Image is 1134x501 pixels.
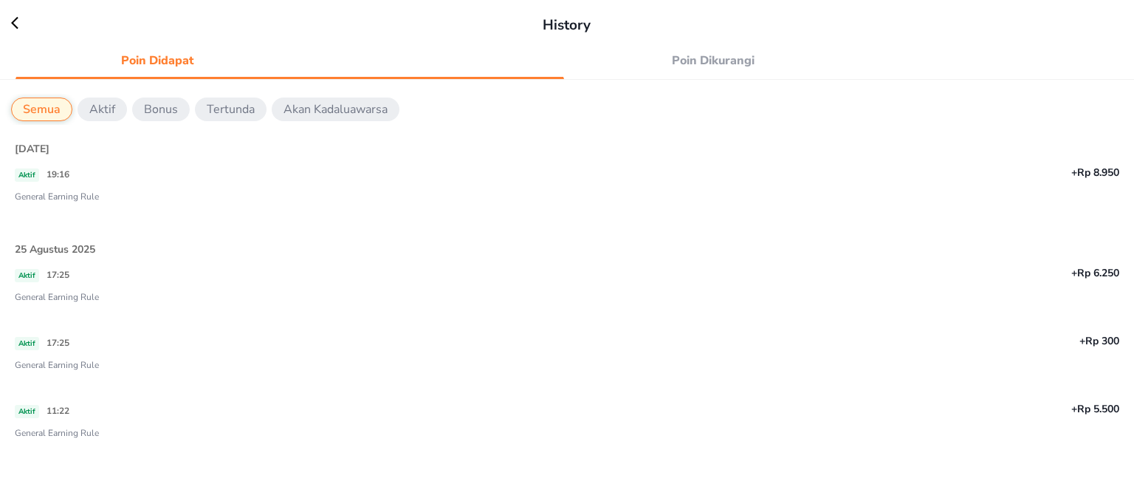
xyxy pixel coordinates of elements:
p: General Earning Rule [15,426,1119,447]
p: +Rp 8.950 [659,165,1119,180]
button: Semua [11,98,72,121]
p: Bonus [144,100,178,118]
button: Akan Kadaluawarsa [272,98,399,121]
span: 25 Agustus 2025 [15,242,95,256]
p: Semua [23,100,61,118]
span: Poin Didapat [24,50,290,71]
span: [DATE] [15,142,49,156]
p: +Rp 5.500 [659,401,1119,417]
p: Aktif [89,100,115,118]
span: Aktif [15,168,39,182]
a: Poin Dikurangi [571,48,1118,74]
span: 17:25 [47,337,69,349]
div: loyalty history tabs [11,44,1123,74]
button: Tertunda [195,98,267,121]
span: Poin Dikurangi [580,50,846,71]
p: General Earning Rule [15,190,1119,211]
span: 11:22 [47,405,69,417]
span: 17:25 [47,269,69,281]
p: General Earning Rule [15,358,1119,379]
span: Aktif [15,337,39,350]
button: Bonus [132,98,190,121]
span: 19:16 [47,168,69,180]
p: General Earning Rule [15,290,1119,311]
p: Akan Kadaluawarsa [283,100,388,118]
p: +Rp 300 [659,333,1119,349]
button: Aktif [78,98,127,121]
a: Poin Didapat [16,48,563,74]
p: +Rp 6.250 [659,265,1119,281]
p: History [543,15,591,36]
span: Aktif [15,269,39,282]
p: Tertunda [207,100,255,118]
span: Aktif [15,405,39,418]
